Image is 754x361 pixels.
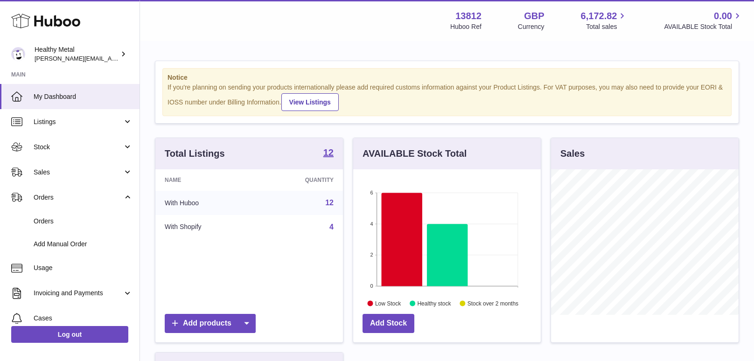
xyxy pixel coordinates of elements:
[34,92,133,101] span: My Dashboard
[35,45,119,63] div: Healthy Metal
[329,223,334,231] a: 4
[34,240,133,249] span: Add Manual Order
[560,147,585,160] h3: Sales
[34,289,123,298] span: Invoicing and Payments
[34,314,133,323] span: Cases
[168,73,726,82] strong: Notice
[581,10,628,31] a: 6,172.82 Total sales
[11,47,25,61] img: jose@healthy-metal.com
[34,217,133,226] span: Orders
[664,22,743,31] span: AVAILABLE Stock Total
[375,300,401,306] text: Low Stock
[34,168,123,177] span: Sales
[323,148,334,159] a: 12
[325,199,334,207] a: 12
[257,169,343,191] th: Quantity
[664,10,743,31] a: 0.00 AVAILABLE Stock Total
[468,300,518,306] text: Stock over 2 months
[35,55,187,62] span: [PERSON_NAME][EMAIL_ADDRESS][DOMAIN_NAME]
[417,300,451,306] text: Healthy stock
[714,10,732,22] span: 0.00
[11,326,128,343] a: Log out
[155,215,257,239] td: With Shopify
[165,147,225,160] h3: Total Listings
[168,83,726,111] div: If you're planning on sending your products internationally please add required customs informati...
[323,148,334,157] strong: 12
[34,143,123,152] span: Stock
[518,22,545,31] div: Currency
[34,264,133,272] span: Usage
[155,191,257,215] td: With Huboo
[370,190,373,195] text: 6
[281,93,339,111] a: View Listings
[450,22,482,31] div: Huboo Ref
[165,314,256,333] a: Add products
[363,314,414,333] a: Add Stock
[370,221,373,227] text: 4
[34,193,123,202] span: Orders
[455,10,482,22] strong: 13812
[581,10,617,22] span: 6,172.82
[34,118,123,126] span: Listings
[155,169,257,191] th: Name
[524,10,544,22] strong: GBP
[363,147,467,160] h3: AVAILABLE Stock Total
[586,22,628,31] span: Total sales
[370,283,373,289] text: 0
[370,252,373,257] text: 2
